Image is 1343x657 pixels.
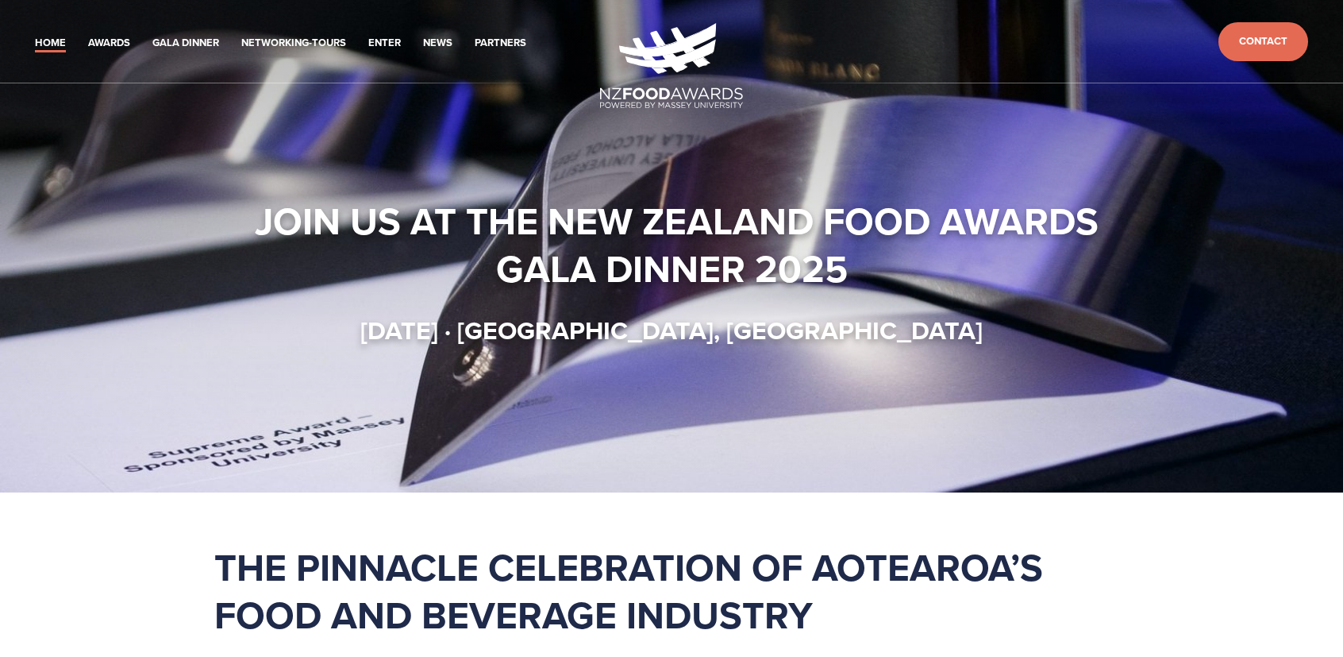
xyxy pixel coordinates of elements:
[1218,22,1308,61] a: Contact
[241,34,346,52] a: Networking-Tours
[88,34,130,52] a: Awards
[423,34,452,52] a: News
[360,311,983,349] strong: [DATE] · [GEOGRAPHIC_DATA], [GEOGRAPHIC_DATA]
[35,34,66,52] a: Home
[368,34,401,52] a: Enter
[152,34,219,52] a: Gala Dinner
[255,193,1108,296] strong: Join us at the New Zealand Food Awards Gala Dinner 2025
[214,543,1129,639] h1: The pinnacle celebration of Aotearoa’s food and beverage industry
[475,34,526,52] a: Partners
